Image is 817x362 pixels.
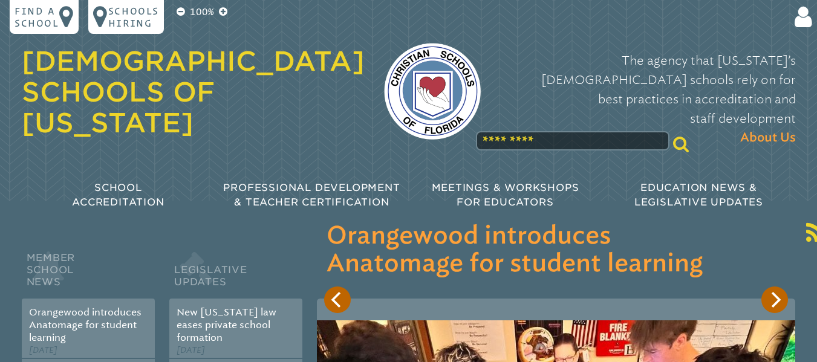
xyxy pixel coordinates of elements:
[29,345,57,355] span: [DATE]
[177,345,205,355] span: [DATE]
[223,182,400,208] span: Professional Development & Teacher Certification
[177,306,276,344] a: New [US_STATE] law eases private school formation
[29,306,142,344] a: Orangewood introduces Anatomage for student learning
[72,182,164,208] span: School Accreditation
[187,5,216,19] p: 100%
[500,51,796,147] p: The agency that [US_STATE]’s [DEMOGRAPHIC_DATA] schools rely on for best practices in accreditati...
[384,43,481,140] img: csf-logo-web-colors.png
[740,128,796,147] span: About Us
[432,182,579,208] span: Meetings & Workshops for Educators
[634,182,763,208] span: Education News & Legislative Updates
[761,286,788,313] button: Next
[108,5,159,29] p: Schools Hiring
[169,249,302,299] h2: Legislative Updates
[324,286,351,313] button: Previous
[15,5,59,29] p: Find a school
[22,45,365,138] a: [DEMOGRAPHIC_DATA] Schools of [US_STATE]
[327,222,786,278] h3: Orangewood introduces Anatomage for student learning
[22,249,155,299] h2: Member School News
